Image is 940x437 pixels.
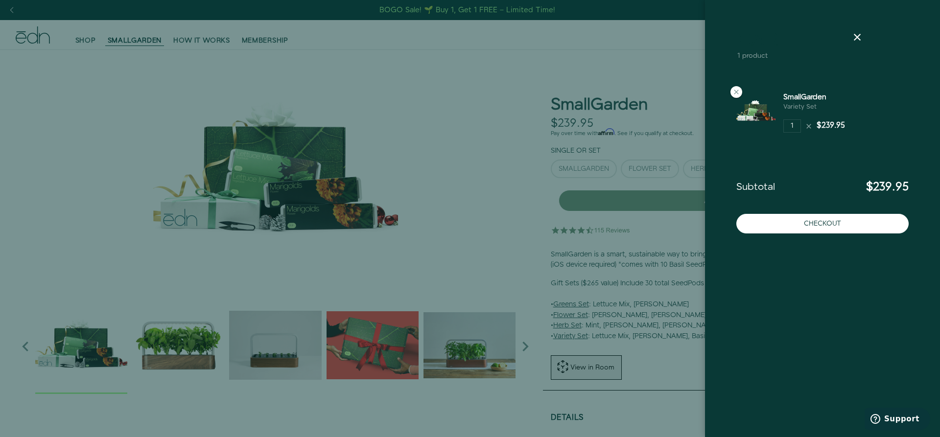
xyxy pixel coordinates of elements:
a: Cart [737,31,791,49]
a: SmallGarden [783,92,826,102]
span: Subtotal [736,182,775,193]
button: Checkout [736,214,909,233]
span: product [742,51,768,61]
div: $239.95 [817,120,845,132]
span: 1 [737,51,740,61]
iframe: Opens a widget where you can find more information [865,408,930,432]
img: SmallGarden - Variety Set [736,92,775,131]
span: $239.95 [866,179,909,195]
div: Variety Set [783,102,826,112]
